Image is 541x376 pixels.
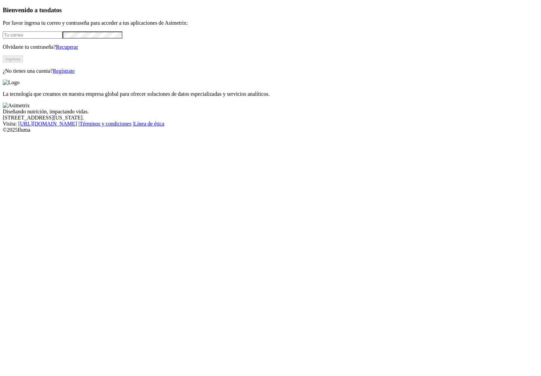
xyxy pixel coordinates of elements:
[53,68,75,74] a: Regístrate
[134,121,164,127] a: Línea de ética
[3,121,538,127] div: Visita : | |
[3,20,538,26] p: Por favor ingresa tu correo y contraseña para acceder a tus aplicaciones de Asimetrix:
[3,91,538,97] p: La tecnología que creamos en nuestra empresa global para ofrecer soluciones de datos especializad...
[3,44,538,50] p: Olvidaste tu contraseña?
[3,6,538,14] h3: Bienvenido a tus
[18,121,77,127] a: [URL][DOMAIN_NAME]
[3,31,63,39] input: Tu correo
[3,103,30,109] img: Asimetrix
[3,56,23,63] button: Ingresa
[3,68,538,74] p: ¿No tienes una cuenta?
[3,127,538,133] div: © 2025 Iluma
[3,115,538,121] div: [STREET_ADDRESS][US_STATE].
[79,121,132,127] a: Términos y condiciones
[3,80,20,86] img: Logo
[56,44,78,50] a: Recuperar
[3,109,538,115] div: Diseñando nutrición, impactando vidas.
[47,6,62,14] span: datos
